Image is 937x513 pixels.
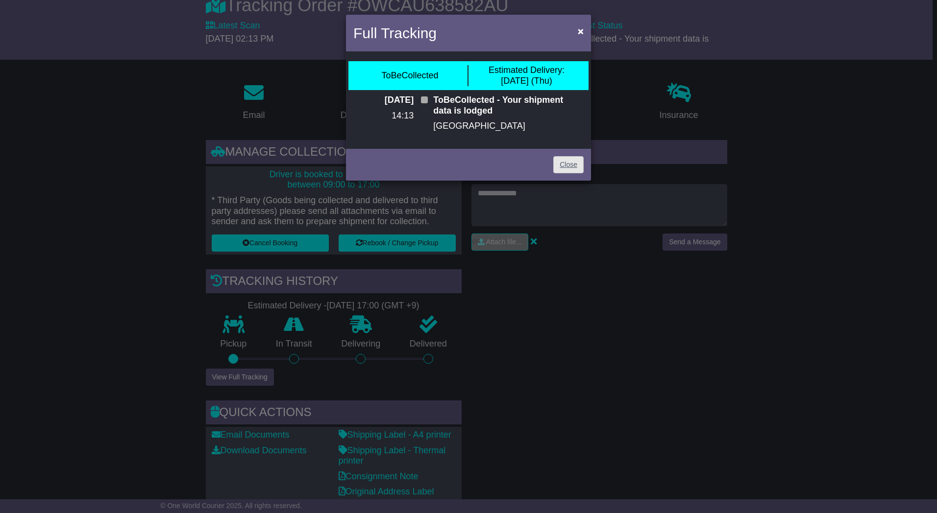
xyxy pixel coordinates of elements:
div: ToBeCollected [381,70,438,81]
p: [DATE] [353,95,414,106]
h4: Full Tracking [353,22,437,44]
button: Close [573,21,589,41]
p: [GEOGRAPHIC_DATA] [433,121,584,132]
span: Estimated Delivery: [489,65,565,75]
div: [DATE] (Thu) [489,65,565,86]
a: Close [553,156,584,173]
p: 14:13 [353,111,414,121]
span: × [578,25,584,37]
p: ToBeCollected - Your shipment data is lodged [433,95,584,116]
